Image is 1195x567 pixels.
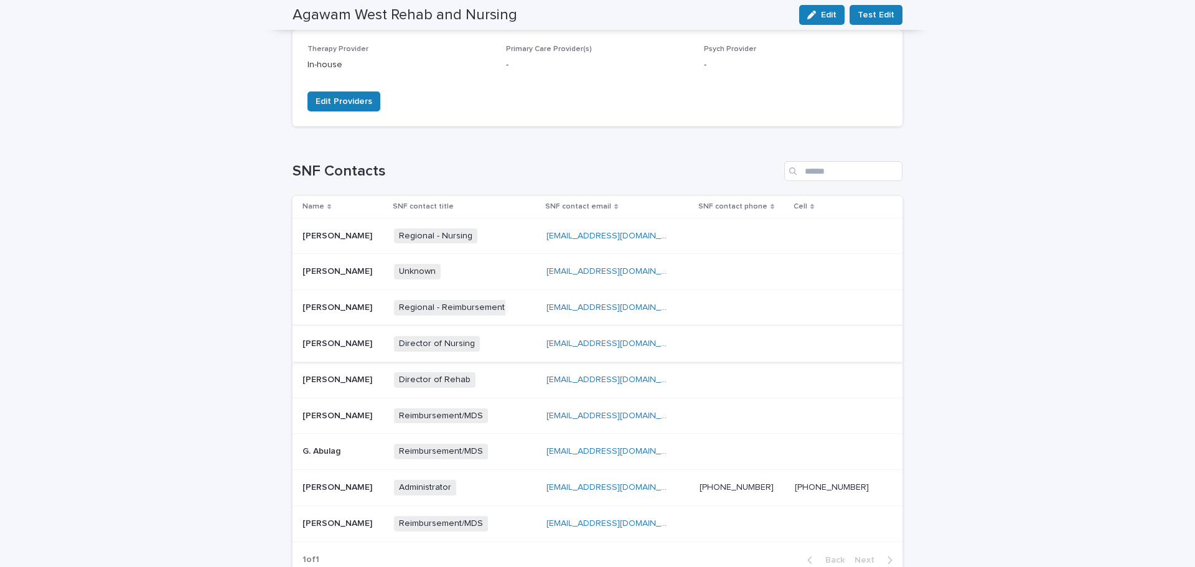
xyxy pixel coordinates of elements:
[545,200,611,213] p: SNF contact email
[307,45,368,53] span: Therapy Provider
[795,483,869,492] a: [PHONE_NUMBER]
[302,516,375,529] p: [PERSON_NAME]
[316,95,372,108] span: Edit Providers
[293,254,902,290] tr: [PERSON_NAME][PERSON_NAME] Unknown[EMAIL_ADDRESS][DOMAIN_NAME]
[302,200,324,213] p: Name
[394,264,441,279] span: Unknown
[293,6,517,24] h2: Agawam West Rehab and Nursing
[293,362,902,398] tr: [PERSON_NAME][PERSON_NAME] Director of Rehab[EMAIL_ADDRESS][DOMAIN_NAME]
[546,483,687,492] a: [EMAIL_ADDRESS][DOMAIN_NAME]
[850,555,902,566] button: Next
[394,480,456,495] span: Administrator
[302,372,375,385] p: [PERSON_NAME]
[302,408,375,421] p: [PERSON_NAME]
[546,447,687,456] a: [EMAIL_ADDRESS][DOMAIN_NAME]
[858,9,894,21] span: Test Edit
[302,336,375,349] p: [PERSON_NAME]
[506,59,690,72] p: -
[784,161,902,181] input: Search
[293,434,902,470] tr: G. AbulagG. Abulag Reimbursement/MDS[EMAIL_ADDRESS][DOMAIN_NAME]
[546,267,687,276] a: [EMAIL_ADDRESS][DOMAIN_NAME]
[704,59,888,72] p: -
[546,411,687,420] a: [EMAIL_ADDRESS][DOMAIN_NAME]
[546,375,687,384] a: [EMAIL_ADDRESS][DOMAIN_NAME]
[794,200,807,213] p: Cell
[797,555,850,566] button: Back
[302,264,375,277] p: [PERSON_NAME]
[546,519,687,528] a: [EMAIL_ADDRESS][DOMAIN_NAME]
[302,480,375,493] p: [PERSON_NAME]
[850,5,902,25] button: Test Edit
[293,218,902,254] tr: [PERSON_NAME][PERSON_NAME] Regional - Nursing[EMAIL_ADDRESS][DOMAIN_NAME]
[546,339,687,348] a: [EMAIL_ADDRESS][DOMAIN_NAME]
[293,326,902,362] tr: [PERSON_NAME][PERSON_NAME] Director of Nursing[EMAIL_ADDRESS][DOMAIN_NAME]
[302,300,375,313] p: [PERSON_NAME]
[293,162,779,180] h1: SNF Contacts
[704,45,756,53] span: Psych Provider
[855,556,882,565] span: Next
[302,444,343,457] p: G. Abulag
[821,11,836,19] span: Edit
[307,59,491,72] p: In-house
[394,336,480,352] span: Director of Nursing
[293,505,902,541] tr: [PERSON_NAME][PERSON_NAME] Reimbursement/MDS[EMAIL_ADDRESS][DOMAIN_NAME]
[818,556,845,565] span: Back
[393,200,454,213] p: SNF contact title
[394,408,488,424] span: Reimbursement/MDS
[506,45,592,53] span: Primary Care Provider(s)
[698,200,767,213] p: SNF contact phone
[394,300,510,316] span: Regional - Reimbursement
[293,290,902,326] tr: [PERSON_NAME][PERSON_NAME] Regional - Reimbursement[EMAIL_ADDRESS][DOMAIN_NAME]
[394,444,488,459] span: Reimbursement/MDS
[546,303,687,312] a: [EMAIL_ADDRESS][DOMAIN_NAME]
[307,91,380,111] button: Edit Providers
[293,470,902,506] tr: [PERSON_NAME][PERSON_NAME] Administrator[EMAIL_ADDRESS][DOMAIN_NAME] [PHONE_NUMBER] [PHONE_NUMBER]
[394,228,477,244] span: Regional - Nursing
[394,516,488,532] span: Reimbursement/MDS
[293,398,902,434] tr: [PERSON_NAME][PERSON_NAME] Reimbursement/MDS[EMAIL_ADDRESS][DOMAIN_NAME]
[700,483,774,492] a: [PHONE_NUMBER]
[799,5,845,25] button: Edit
[394,372,476,388] span: Director of Rehab
[546,232,687,240] a: [EMAIL_ADDRESS][DOMAIN_NAME]
[302,228,375,241] p: [PERSON_NAME]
